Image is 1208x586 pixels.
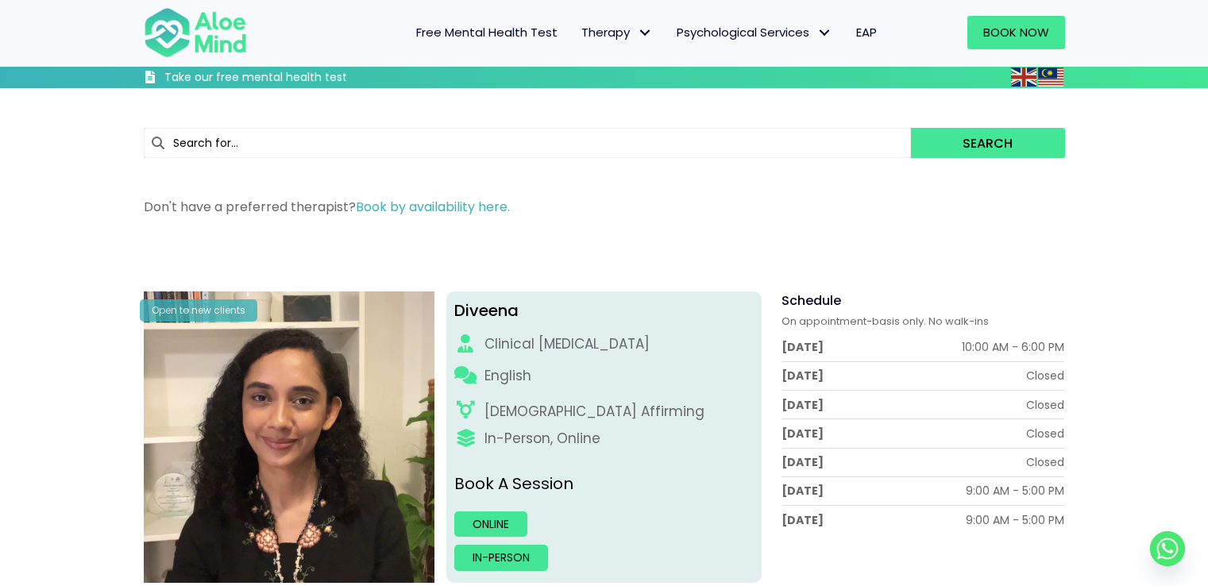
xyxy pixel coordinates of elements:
[782,397,824,413] div: [DATE]
[844,16,889,49] a: EAP
[983,24,1049,40] span: Book Now
[454,545,548,570] a: In-person
[967,16,1065,49] a: Book Now
[782,426,824,441] div: [DATE]
[1038,67,1065,86] a: Malay
[634,21,657,44] span: Therapy: submenu
[1038,67,1063,87] img: ms
[1026,368,1064,384] div: Closed
[581,24,653,40] span: Therapy
[1026,426,1064,441] div: Closed
[677,24,832,40] span: Psychological Services
[454,511,527,537] a: Online
[268,16,889,49] nav: Menu
[164,70,432,86] h3: Take our free mental health test
[356,198,510,216] a: Book by availability here.
[484,402,704,422] div: [DEMOGRAPHIC_DATA] Affirming
[966,483,1064,499] div: 9:00 AM - 5:00 PM
[782,314,989,329] span: On appointment-basis only. No walk-ins
[454,299,754,322] div: Diveena
[144,70,432,88] a: Take our free mental health test
[1026,397,1064,413] div: Closed
[1011,67,1036,87] img: en
[484,334,650,354] div: Clinical [MEDICAL_DATA]
[404,16,569,49] a: Free Mental Health Test
[144,6,247,59] img: Aloe mind Logo
[962,339,1064,355] div: 10:00 AM - 6:00 PM
[144,128,912,158] input: Search for...
[782,339,824,355] div: [DATE]
[782,454,824,470] div: [DATE]
[856,24,877,40] span: EAP
[484,429,600,449] div: In-Person, Online
[782,512,824,528] div: [DATE]
[484,366,531,386] p: English
[911,128,1064,158] button: Search
[140,299,257,321] div: Open to new clients
[1150,531,1185,566] a: Whatsapp
[665,16,844,49] a: Psychological ServicesPsychological Services: submenu
[569,16,665,49] a: TherapyTherapy: submenu
[1026,454,1064,470] div: Closed
[454,472,754,495] p: Book A Session
[782,368,824,384] div: [DATE]
[782,483,824,499] div: [DATE]
[144,291,435,583] img: IMG_1660 – Diveena Nair
[416,24,558,40] span: Free Mental Health Test
[813,21,836,44] span: Psychological Services: submenu
[144,198,1065,216] p: Don't have a preferred therapist?
[1011,67,1038,86] a: English
[782,291,841,310] span: Schedule
[966,512,1064,528] div: 9:00 AM - 5:00 PM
